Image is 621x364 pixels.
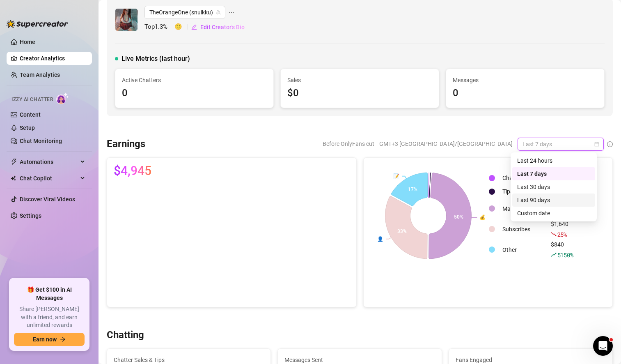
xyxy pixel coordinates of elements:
[593,336,613,356] iframe: Intercom live chat
[512,207,595,220] div: Custom date
[14,333,85,346] button: Earn nowarrow-right
[499,172,547,184] td: Chatter Sales
[522,138,599,150] span: Last 7 days
[121,54,190,64] span: Live Metrics (last hour)
[517,169,590,178] div: Last 7 days
[377,236,383,242] text: 👤
[512,167,595,180] div: Last 7 days
[14,305,85,329] span: Share [PERSON_NAME] with a friend, and earn unlimited rewards
[551,219,573,239] div: $1,640
[122,85,267,101] div: 0
[517,209,590,218] div: Custom date
[11,159,17,165] span: thunderbolt
[499,185,547,198] td: Tips
[229,6,234,19] span: ellipsis
[122,76,267,85] span: Active Chatters
[512,194,595,207] div: Last 90 days
[216,10,221,15] span: team
[56,92,69,104] img: AI Chatter
[20,52,85,65] a: Creator Analytics
[557,251,573,259] span: 5150 %
[20,196,75,203] a: Discover Viral Videos
[551,231,557,237] span: fall
[551,252,557,258] span: rise
[499,199,547,219] td: Mass Messages
[512,154,595,167] div: Last 24 hours
[557,230,567,238] span: 25 %
[20,212,41,219] a: Settings
[517,182,590,191] div: Last 30 days
[379,138,513,150] span: GMT+3 [GEOGRAPHIC_DATA]/[GEOGRAPHIC_DATA]
[551,240,573,260] div: $840
[11,175,16,181] img: Chat Copilot
[323,138,374,150] span: Before OnlyFans cut
[453,85,598,101] div: 0
[33,336,57,343] span: Earn now
[479,214,486,220] text: 💰
[200,24,245,30] span: Edit Creator's Bio
[287,76,432,85] span: Sales
[114,164,151,177] span: $4,945
[512,180,595,194] div: Last 30 days
[20,138,62,144] a: Chat Monitoring
[517,156,590,165] div: Last 24 hours
[107,329,144,342] h3: Chatting
[191,21,245,34] button: Edit Creator's Bio
[191,24,197,30] span: edit
[174,22,191,32] span: 🙂
[499,219,547,239] td: Subscribes
[594,142,599,147] span: calendar
[60,336,66,342] span: arrow-right
[20,124,35,131] a: Setup
[517,196,590,205] div: Last 90 days
[20,39,35,45] a: Home
[453,76,598,85] span: Messages
[20,172,78,185] span: Chat Copilot
[20,155,78,168] span: Automations
[11,96,53,104] span: Izzy AI Chatter
[14,286,85,302] span: 🎁 Get $100 in AI Messages
[499,240,547,260] td: Other
[115,9,137,31] img: TheOrangeOne
[149,6,220,18] span: TheOrangeOne (snuikku)
[20,111,41,118] a: Content
[393,173,399,179] text: 📝
[287,85,432,101] div: $0
[607,141,613,147] span: info-circle
[20,71,60,78] a: Team Analytics
[7,20,68,28] img: logo-BBDzfeDw.svg
[144,22,174,32] span: Top 1.3 %
[107,138,145,151] h3: Earnings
